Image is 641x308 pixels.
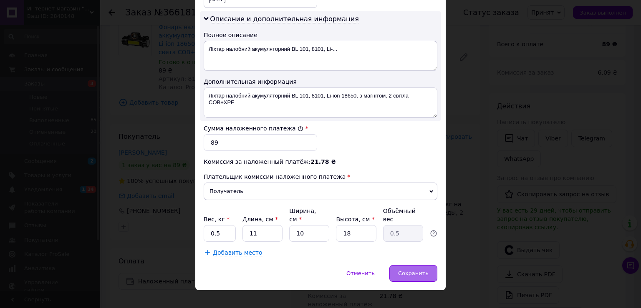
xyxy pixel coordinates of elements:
label: Длина, см [242,216,278,223]
label: Вес, кг [204,216,230,223]
textarea: Ліхтар налобний акумуляторний BL 101, 8101, Li-ion 18650, з магнітом, 2 світла COB+XPE [204,88,437,118]
div: Полное описание [204,31,437,39]
div: Комиссия за наложенный платёж: [204,158,437,166]
span: Получатель [204,183,437,200]
textarea: Ліхтар налобний акумуляторний BL 101, 8101, Li-... [204,41,437,71]
label: Сумма наложенного платежа [204,125,303,132]
span: Сохранить [398,270,429,276]
label: Высота, см [336,216,374,223]
span: Плательщик комиссии наложенного платежа [204,173,346,180]
label: Ширина, см [289,208,316,223]
span: Добавить место [213,249,262,256]
span: 21.78 ₴ [310,158,336,165]
div: Объёмный вес [383,207,423,223]
div: Дополнительная информация [204,78,437,86]
span: Описание и дополнительная информация [210,15,359,23]
span: Отменить [346,270,375,276]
